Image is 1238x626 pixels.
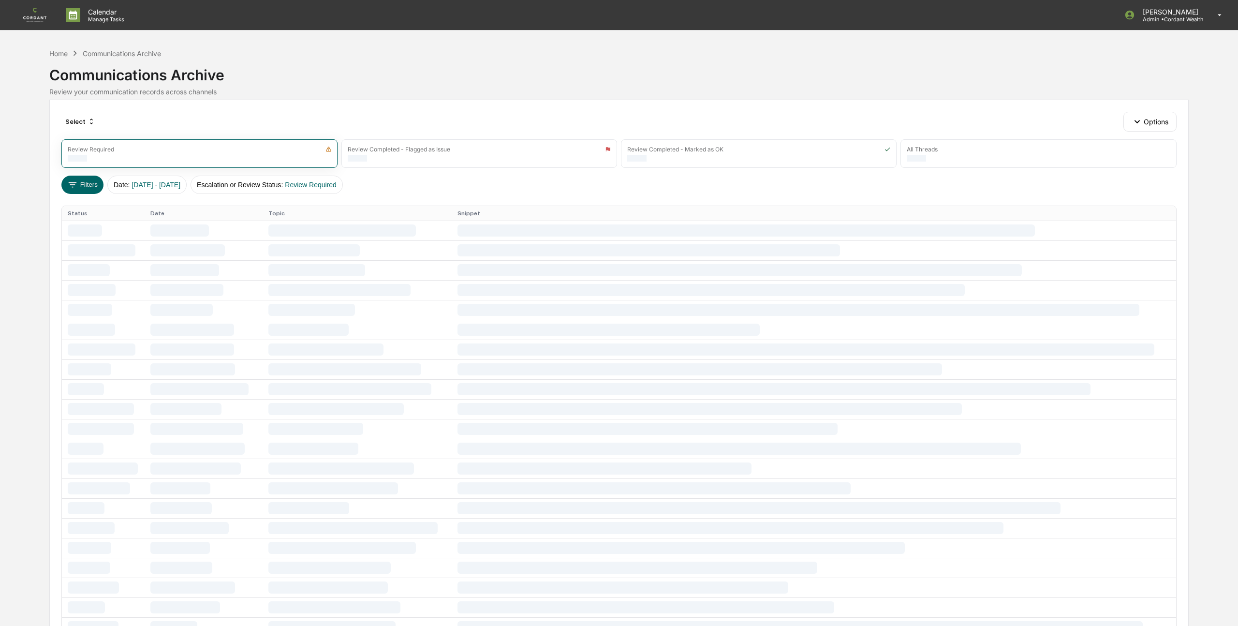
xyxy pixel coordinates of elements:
div: Select [61,114,99,129]
p: Admin • Cordant Wealth [1135,16,1204,23]
th: Date [145,206,263,221]
div: Review your communication records across channels [49,88,1188,96]
th: Topic [263,206,452,221]
div: Review Completed - Marked as OK [627,146,723,153]
button: Date:[DATE] - [DATE] [107,176,187,194]
th: Snippet [452,206,1176,221]
p: [PERSON_NAME] [1135,8,1204,16]
p: Calendar [80,8,129,16]
div: Communications Archive [83,49,161,58]
div: Communications Archive [49,59,1188,84]
th: Status [62,206,144,221]
img: icon [605,146,611,152]
img: icon [884,146,890,152]
div: Review Required [68,146,114,153]
button: Escalation or Review Status:Review Required [191,176,343,194]
img: logo [23,8,46,23]
button: Options [1123,112,1176,131]
p: Manage Tasks [80,16,129,23]
div: Review Completed - Flagged as Issue [348,146,450,153]
div: Home [49,49,68,58]
span: Review Required [285,181,337,189]
div: All Threads [907,146,938,153]
img: icon [325,146,332,152]
span: [DATE] - [DATE] [132,181,180,189]
button: Filters [61,176,103,194]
